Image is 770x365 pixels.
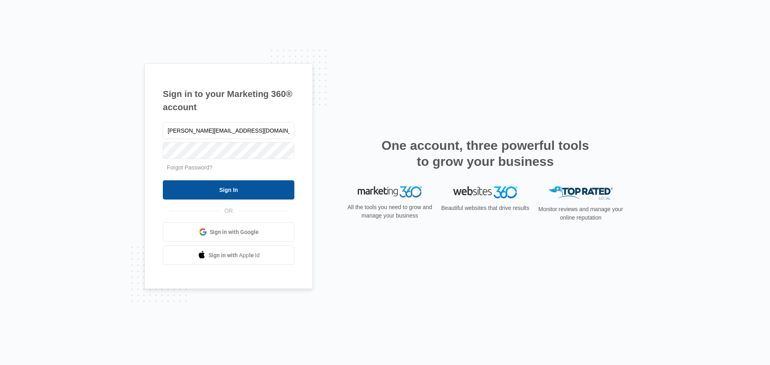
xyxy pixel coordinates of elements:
p: Monitor reviews and manage your online reputation [536,205,626,222]
img: Websites 360 [453,186,517,198]
a: Sign in with Google [163,222,294,242]
span: Sign in with Google [210,228,259,236]
h2: One account, three powerful tools to grow your business [379,137,592,169]
input: Email [163,122,294,139]
img: Top Rated Local [549,186,613,200]
span: OR [219,207,239,215]
a: Sign in with Apple Id [163,246,294,265]
img: Marketing 360 [358,186,422,198]
input: Sign In [163,180,294,200]
p: Beautiful websites that drive results [440,204,530,212]
p: All the tools you need to grow and manage your business [345,203,435,220]
h1: Sign in to your Marketing 360® account [163,87,294,114]
span: Sign in with Apple Id [209,251,260,260]
a: Forgot Password? [167,164,213,171]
